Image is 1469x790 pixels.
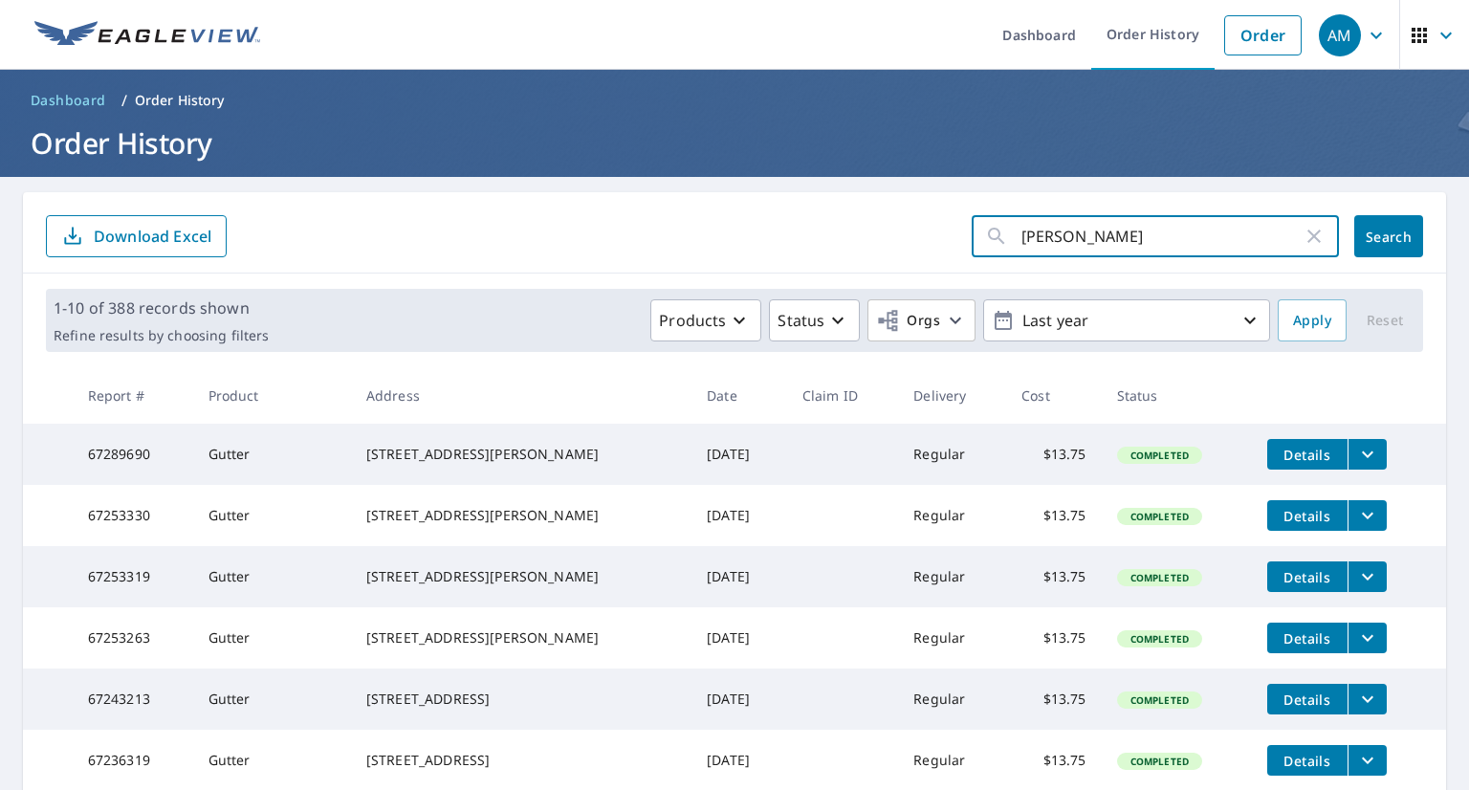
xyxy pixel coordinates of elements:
[650,299,761,341] button: Products
[1348,500,1387,531] button: filesDropdownBtn-67253330
[691,546,787,607] td: [DATE]
[1370,228,1408,246] span: Search
[1006,485,1102,546] td: $13.75
[73,607,193,669] td: 67253263
[366,445,676,464] div: [STREET_ADDRESS][PERSON_NAME]
[1348,745,1387,776] button: filesDropdownBtn-67236319
[691,367,787,424] th: Date
[983,299,1270,341] button: Last year
[54,327,269,344] p: Refine results by choosing filters
[898,669,1006,730] td: Regular
[46,215,227,257] button: Download Excel
[1119,449,1200,462] span: Completed
[121,89,127,112] li: /
[1006,607,1102,669] td: $13.75
[366,690,676,709] div: [STREET_ADDRESS]
[1348,623,1387,653] button: filesDropdownBtn-67253263
[1119,755,1200,768] span: Completed
[1119,571,1200,584] span: Completed
[1293,309,1331,333] span: Apply
[193,367,351,424] th: Product
[31,91,106,110] span: Dashboard
[34,21,260,50] img: EV Logo
[1267,439,1348,470] button: detailsBtn-67289690
[193,546,351,607] td: Gutter
[193,607,351,669] td: Gutter
[1006,669,1102,730] td: $13.75
[898,485,1006,546] td: Regular
[1267,745,1348,776] button: detailsBtn-67236319
[366,506,676,525] div: [STREET_ADDRESS][PERSON_NAME]
[1102,367,1252,424] th: Status
[898,607,1006,669] td: Regular
[94,226,211,247] p: Download Excel
[1348,439,1387,470] button: filesDropdownBtn-67289690
[1279,691,1336,709] span: Details
[1006,424,1102,485] td: $13.75
[1119,632,1200,646] span: Completed
[898,367,1006,424] th: Delivery
[135,91,225,110] p: Order History
[23,123,1446,163] h1: Order History
[1267,561,1348,592] button: detailsBtn-67253319
[73,367,193,424] th: Report #
[1354,215,1423,257] button: Search
[1015,304,1239,338] p: Last year
[1267,623,1348,653] button: detailsBtn-67253263
[1279,629,1336,647] span: Details
[1279,507,1336,525] span: Details
[769,299,860,341] button: Status
[23,85,114,116] a: Dashboard
[1267,500,1348,531] button: detailsBtn-67253330
[778,309,824,332] p: Status
[659,309,726,332] p: Products
[1021,209,1303,263] input: Address, Report #, Claim ID, etc.
[1119,693,1200,707] span: Completed
[73,669,193,730] td: 67243213
[1348,684,1387,714] button: filesDropdownBtn-67243213
[1279,446,1336,464] span: Details
[691,669,787,730] td: [DATE]
[867,299,976,341] button: Orgs
[691,424,787,485] td: [DATE]
[1279,568,1336,586] span: Details
[1006,546,1102,607] td: $13.75
[366,628,676,647] div: [STREET_ADDRESS][PERSON_NAME]
[1348,561,1387,592] button: filesDropdownBtn-67253319
[1119,510,1200,523] span: Completed
[366,751,676,770] div: [STREET_ADDRESS]
[1319,14,1361,56] div: AM
[193,669,351,730] td: Gutter
[876,309,940,333] span: Orgs
[23,85,1446,116] nav: breadcrumb
[366,567,676,586] div: [STREET_ADDRESS][PERSON_NAME]
[1278,299,1347,341] button: Apply
[787,367,899,424] th: Claim ID
[193,424,351,485] td: Gutter
[1006,367,1102,424] th: Cost
[73,424,193,485] td: 67289690
[1267,684,1348,714] button: detailsBtn-67243213
[54,296,269,319] p: 1-10 of 388 records shown
[73,485,193,546] td: 67253330
[691,485,787,546] td: [DATE]
[351,367,691,424] th: Address
[898,546,1006,607] td: Regular
[691,607,787,669] td: [DATE]
[1279,752,1336,770] span: Details
[1224,15,1302,55] a: Order
[193,485,351,546] td: Gutter
[73,546,193,607] td: 67253319
[898,424,1006,485] td: Regular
